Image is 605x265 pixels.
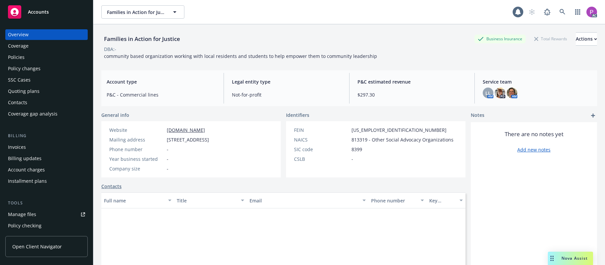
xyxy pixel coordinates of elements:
[8,63,41,74] div: Policy changes
[586,7,597,17] img: photo
[541,5,554,19] a: Report a Bug
[28,9,49,15] span: Accounts
[525,5,539,19] a: Start snowing
[352,155,353,162] span: -
[517,146,551,153] a: Add new notes
[589,112,597,120] a: add
[8,164,45,175] div: Account charges
[294,155,349,162] div: CSLB
[548,252,593,265] button: Nova Assist
[232,91,341,98] span: Not-for-profit
[5,97,88,108] a: Contacts
[576,32,597,46] button: Actions
[5,63,88,74] a: Policy changes
[5,164,88,175] a: Account charges
[556,5,569,19] a: Search
[101,35,183,43] div: Families in Action for Justice
[495,88,505,98] img: photo
[101,5,184,19] button: Families in Action for Justice
[507,88,517,98] img: photo
[167,155,168,162] span: -
[8,29,29,40] div: Overview
[167,165,168,172] span: -
[104,53,377,59] span: community based organization working with local residents and students to help empower them to co...
[5,109,88,119] a: Coverage gap analysis
[548,252,556,265] div: Drag to move
[8,209,36,220] div: Manage files
[8,52,25,63] div: Policies
[571,5,584,19] a: Switch app
[167,127,205,133] a: [DOMAIN_NAME]
[104,197,164,204] div: Full name
[294,127,349,133] div: FEIN
[109,146,164,153] div: Phone number
[5,86,88,97] a: Quoting plans
[5,142,88,152] a: Invoices
[101,183,122,190] a: Contacts
[5,153,88,164] a: Billing updates
[483,78,592,85] span: Service team
[5,52,88,63] a: Policies
[474,35,526,43] div: Business Insurance
[5,3,88,21] a: Accounts
[104,46,116,53] div: DBA: -
[8,75,31,85] div: SSC Cases
[371,197,417,204] div: Phone number
[8,153,42,164] div: Billing updates
[107,91,216,98] span: P&C - Commercial lines
[107,78,216,85] span: Account type
[177,197,237,204] div: Title
[109,127,164,133] div: Website
[109,155,164,162] div: Year business started
[485,90,491,97] span: LL
[12,243,62,250] span: Open Client Navigator
[247,192,368,208] button: Email
[5,209,88,220] a: Manage files
[109,136,164,143] div: Mailing address
[109,165,164,172] div: Company size
[286,112,309,119] span: Identifiers
[101,112,129,119] span: General info
[576,33,597,45] div: Actions
[427,192,465,208] button: Key contact
[8,142,26,152] div: Invoices
[232,78,341,85] span: Legal entity type
[5,75,88,85] a: SSC Cases
[5,200,88,206] div: Tools
[5,41,88,51] a: Coverage
[101,192,174,208] button: Full name
[5,220,88,231] a: Policy checking
[429,197,455,204] div: Key contact
[5,176,88,186] a: Installment plans
[250,197,358,204] div: Email
[8,109,57,119] div: Coverage gap analysis
[8,97,27,108] div: Contacts
[357,78,466,85] span: P&C estimated revenue
[352,127,447,133] span: [US_EMPLOYER_IDENTIFICATION_NUMBER]
[8,220,42,231] div: Policy checking
[5,132,88,139] div: Billing
[107,9,164,16] span: Families in Action for Justice
[505,130,563,138] span: There are no notes yet
[352,136,454,143] span: 813319 - Other Social Advocacy Organizations
[294,136,349,143] div: NAICS
[352,146,362,153] span: 8399
[368,192,427,208] button: Phone number
[167,146,168,153] span: -
[471,112,484,120] span: Notes
[294,146,349,153] div: SIC code
[8,41,29,51] div: Coverage
[357,91,466,98] span: $297.30
[8,176,47,186] div: Installment plans
[561,255,588,261] span: Nova Assist
[167,136,209,143] span: [STREET_ADDRESS]
[5,29,88,40] a: Overview
[8,86,40,97] div: Quoting plans
[531,35,570,43] div: Total Rewards
[174,192,247,208] button: Title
